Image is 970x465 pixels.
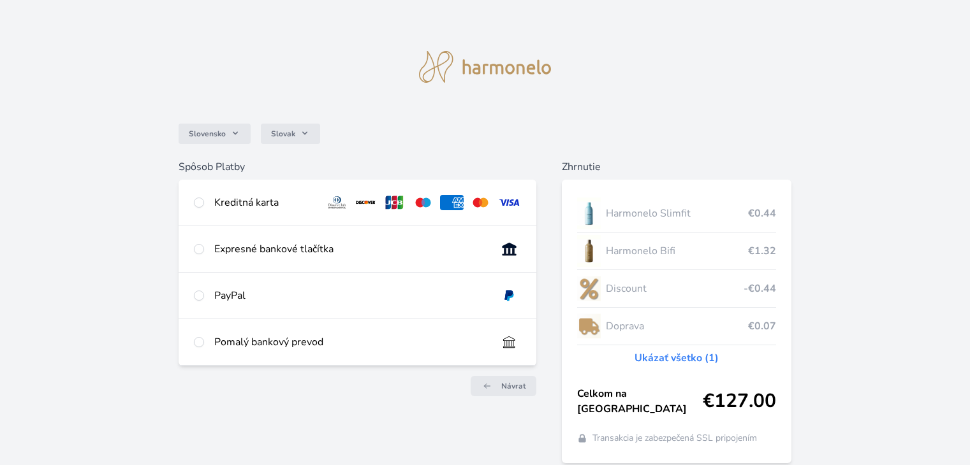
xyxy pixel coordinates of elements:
span: Harmonelo Bifi [606,243,747,259]
img: visa.svg [497,195,521,210]
span: Návrat [501,381,526,391]
span: -€0.44 [744,281,776,296]
img: diners.svg [325,195,349,210]
img: delivery-lo.png [577,310,601,342]
div: Pomalý bankový prevod [214,334,487,350]
img: mc.svg [469,195,492,210]
img: bankTransfer_IBAN.svg [497,334,521,350]
span: Slovak [271,129,295,139]
button: Slovensko [179,124,251,144]
img: jcb.svg [383,195,406,210]
span: Celkom na [GEOGRAPHIC_DATA] [577,386,703,417]
span: Slovensko [189,129,226,139]
div: Expresné bankové tlačítka [214,241,487,257]
img: paypal.svg [497,288,521,303]
img: onlineBanking_SK.svg [497,241,521,257]
span: €0.07 [748,318,776,334]
img: amex.svg [440,195,464,210]
h6: Zhrnutie [562,159,791,175]
span: Harmonelo Slimfit [606,206,747,221]
button: Slovak [261,124,320,144]
img: discover.svg [354,195,378,210]
h6: Spôsob Platby [179,159,536,175]
img: discount-lo.png [577,273,601,304]
img: SLIMFIT_se_stinem_x-lo.jpg [577,197,601,229]
span: €0.44 [748,206,776,221]
span: Discount [606,281,743,296]
a: Ukázať všetko (1) [635,350,719,366]
div: Kreditná karta [214,195,315,210]
span: Doprava [606,318,747,334]
img: logo.svg [419,51,552,83]
img: CLEAN_BIFI_se_stinem_x-lo.jpg [577,235,601,267]
div: PayPal [214,288,487,303]
a: Návrat [471,376,536,396]
img: maestro.svg [411,195,435,210]
span: Transakcia je zabezpečená SSL pripojením [592,432,757,445]
span: €127.00 [703,390,776,413]
span: €1.32 [748,243,776,259]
